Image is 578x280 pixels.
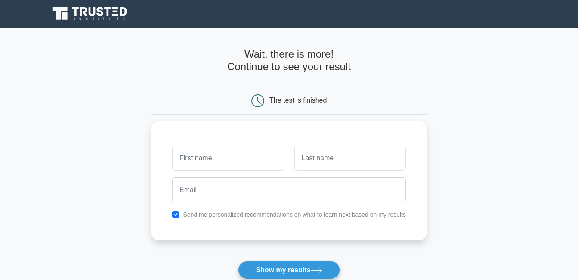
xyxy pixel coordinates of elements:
button: Show my results [238,261,340,279]
h4: Wait, there is more! Continue to see your result [151,48,427,73]
input: Email [172,177,406,202]
div: The test is finished [269,96,327,104]
label: Send me personalized recommendations on what to learn next based on my results [183,211,406,218]
input: Last name [294,146,406,171]
input: First name [172,146,284,171]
